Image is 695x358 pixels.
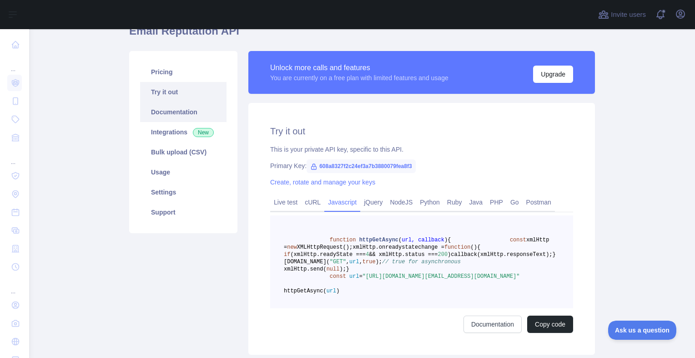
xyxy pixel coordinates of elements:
a: Python [416,195,443,210]
span: New [193,128,214,137]
a: Live test [270,195,301,210]
span: ); [376,259,382,265]
span: url [349,273,359,280]
span: { [448,237,451,243]
a: Go [507,195,523,210]
a: Usage [140,162,227,182]
span: new [287,244,297,251]
div: ... [7,148,22,166]
span: { [477,244,480,251]
span: } [346,266,349,272]
span: // true for asynchronous [382,259,461,265]
div: This is your private API key, specific to this API. [270,145,573,154]
div: ... [7,55,22,73]
h2: Try it out [270,125,573,138]
span: Invite users [611,10,646,20]
span: httpGetAsync( [284,288,327,294]
span: 200 [438,251,448,258]
span: url [327,288,337,294]
iframe: Toggle Customer Support [608,321,677,340]
a: Bulk upload (CSV) [140,142,227,162]
div: Unlock more calls and features [270,62,448,73]
div: Primary Key: [270,161,573,170]
span: callback(xmlHttp.responseText); [451,251,552,258]
span: = [359,273,363,280]
span: const [330,273,346,280]
a: Try it out [140,82,227,102]
span: ( [398,237,402,243]
span: httpGetAsync [359,237,398,243]
a: Postman [523,195,555,210]
a: Pricing [140,62,227,82]
button: Upgrade [533,66,573,83]
div: You are currently on a free plan with limited features and usage [270,73,448,82]
span: url [349,259,359,265]
a: Ruby [443,195,466,210]
span: && xmlHttp.status === [369,251,438,258]
span: 4 [366,251,369,258]
button: Copy code [527,316,573,333]
span: xmlHttp.send( [284,266,327,272]
span: const [510,237,526,243]
div: ... [7,277,22,295]
span: "[URL][DOMAIN_NAME][EMAIL_ADDRESS][DOMAIN_NAME]" [363,273,520,280]
span: ) [448,251,451,258]
span: ( [470,244,473,251]
span: null [327,266,340,272]
a: Documentation [463,316,522,333]
span: [DOMAIN_NAME]( [284,259,330,265]
span: ) [336,288,339,294]
span: function [330,237,356,243]
a: Documentation [140,102,227,122]
span: if [284,251,290,258]
a: Support [140,202,227,222]
span: function [444,244,471,251]
span: } [553,251,556,258]
span: url, callback [402,237,444,243]
span: ); [339,266,346,272]
a: jQuery [360,195,386,210]
span: ) [444,237,448,243]
span: XMLHttpRequest(); [297,244,353,251]
a: cURL [301,195,324,210]
span: true [363,259,376,265]
a: Create, rotate and manage your keys [270,179,375,186]
span: ) [474,244,477,251]
button: Invite users [596,7,648,22]
a: Integrations New [140,122,227,142]
span: "GET" [330,259,346,265]
span: xmlHttp.onreadystatechange = [353,244,444,251]
a: Settings [140,182,227,202]
a: PHP [486,195,507,210]
a: NodeJS [386,195,416,210]
span: , [346,259,349,265]
span: , [359,259,363,265]
span: 608a8327f2c24ef3a7b3880079fea8f3 [307,159,416,173]
h1: Email Reputation API [129,24,595,46]
span: (xmlHttp.readyState === [290,251,366,258]
a: Javascript [324,195,360,210]
a: Java [466,195,487,210]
